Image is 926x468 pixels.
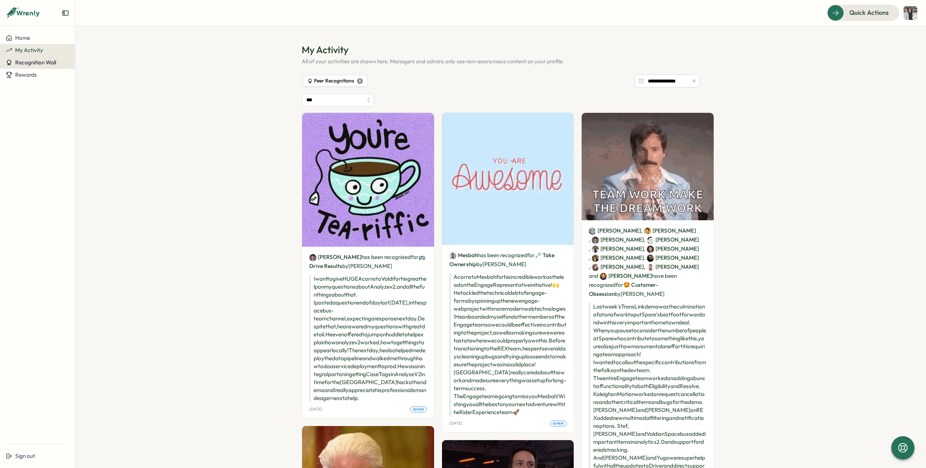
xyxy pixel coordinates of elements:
[15,452,35,459] span: Sign out
[449,421,462,426] p: [DATE]
[302,58,700,65] p: All of your activities are shown here. Managers and admins only see non-anonymous content on your...
[357,78,363,84] div: 8
[600,272,652,280] a: Yugo Ogura[PERSON_NAME]
[647,264,654,271] img: Andre Cytryn
[644,227,651,235] img: Felix Grund
[411,254,419,260] span: for
[589,272,598,280] span: and
[644,227,696,235] a: Felix Grund[PERSON_NAME]
[449,273,567,416] p: Acorns to Mesbah for his incredible work as the lead on the Engage Representative initiative! 🙌 H...
[592,237,599,244] img: Valdi Ratu
[15,47,43,54] span: My Activity
[589,227,641,235] a: Stefanie Kerschhackl[PERSON_NAME]
[647,246,654,253] img: James Harrison
[592,245,644,253] a: Michelle Wan[PERSON_NAME]
[589,244,644,253] span: ,
[582,113,714,220] img: Recognition Image
[309,252,427,271] p: has been recognized by [PERSON_NAME]
[647,237,654,244] img: Jacob Madrid
[309,275,427,402] p: I want to give HUGE Acorns to Valdi for his great help on my questions about Analyze v2, and all ...
[592,255,599,262] img: Kaleigh Crawford
[592,254,644,262] a: Kaleigh Crawford[PERSON_NAME]
[309,253,361,261] a: Valdi Ratu[PERSON_NAME]
[827,5,899,21] button: Quick Actions
[302,43,700,56] h1: My Activity
[449,252,555,268] span: 🗝️ Take Ownership
[589,262,644,271] span: ,
[600,273,607,280] img: Yugo Ogura
[592,263,644,271] a: Kelly Li[PERSON_NAME]
[15,71,37,78] span: Rewards
[553,421,564,426] span: given
[62,9,69,17] button: Expand sidebar
[644,244,699,253] span: ,
[589,253,644,262] span: ,
[647,255,654,262] img: Jason Hamilton-Smith
[589,235,644,244] span: ,
[647,236,699,244] a: Jacob Madrid[PERSON_NAME]
[616,281,623,288] span: for
[413,407,424,412] span: given
[904,6,917,20] img: Michelle Wan
[647,263,699,271] a: Andre Cytryn[PERSON_NAME]
[641,226,696,235] span: ,
[15,59,56,66] span: Recognition Wall
[644,253,699,262] span: ,
[15,34,30,41] span: Home
[307,77,363,85] div: Peer Recognitions
[644,235,699,244] span: ,
[589,227,596,235] img: Stefanie Kerschhackl
[849,8,889,17] span: Quick Actions
[449,252,456,259] img: Mesbah
[644,262,699,271] span: ,
[589,281,658,297] span: 🤩 Customer-Obsession
[309,407,322,412] p: [DATE]
[592,236,644,244] a: Valdi Ratu[PERSON_NAME]
[647,245,699,253] a: James Harrison[PERSON_NAME]
[309,254,317,261] img: Valdi Ratu
[449,251,477,259] a: MesbahMesbah
[302,113,434,247] img: Recognition Image
[647,254,699,262] a: Jason Hamilton-Smith[PERSON_NAME]
[589,226,706,298] p: have been recognized by [PERSON_NAME]
[592,264,599,271] img: Kelly Li
[449,251,567,269] p: has been recognized by [PERSON_NAME]
[309,254,425,269] span: 🚌 Drive Results
[527,252,535,259] span: for
[592,246,599,253] img: Michelle Wan
[442,113,574,245] img: Recognition Image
